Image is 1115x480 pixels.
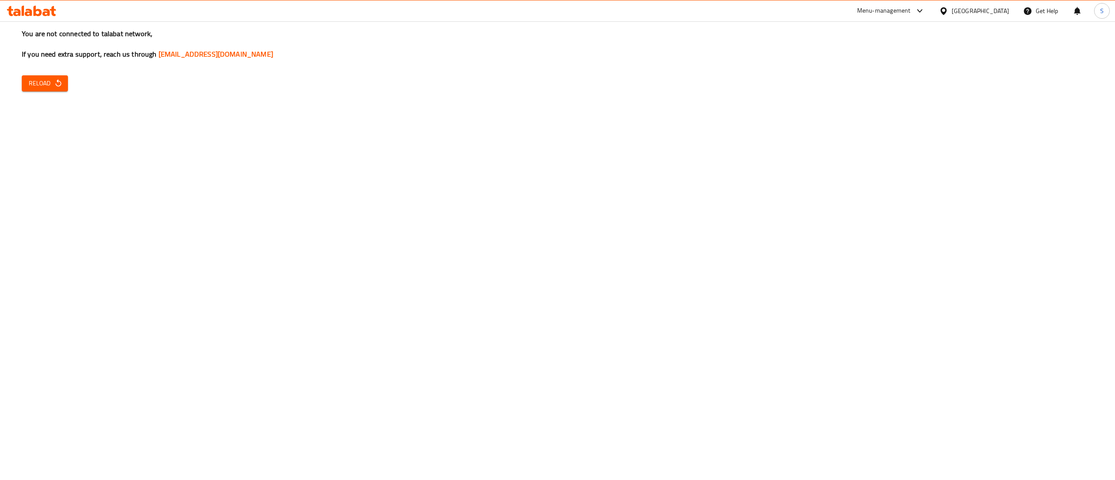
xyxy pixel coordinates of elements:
[22,29,1093,59] h3: You are not connected to talabat network, If you need extra support, reach us through
[857,6,911,16] div: Menu-management
[159,47,273,61] a: [EMAIL_ADDRESS][DOMAIN_NAME]
[1100,6,1104,16] span: S
[22,75,68,91] button: Reload
[29,78,61,89] span: Reload
[952,6,1009,16] div: [GEOGRAPHIC_DATA]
